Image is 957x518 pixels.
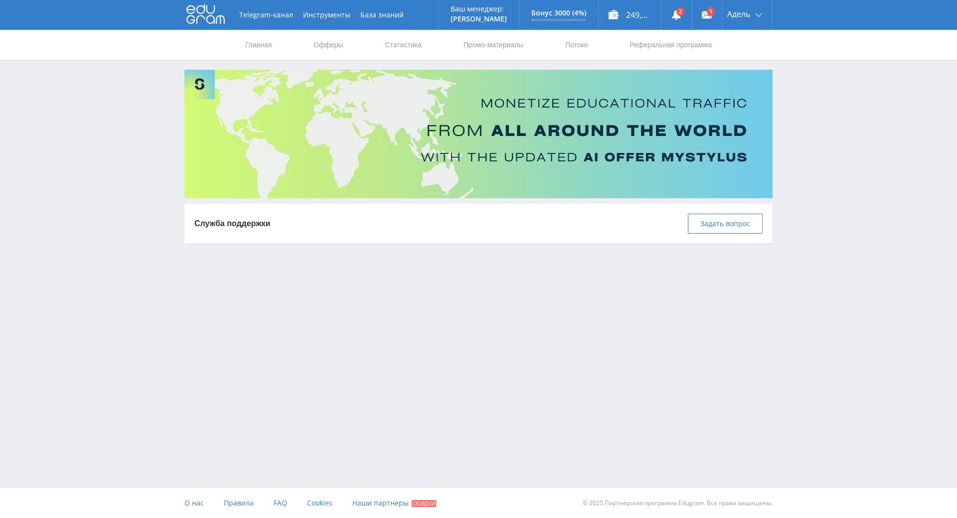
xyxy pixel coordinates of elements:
[313,30,344,60] a: Офферы
[274,488,287,518] a: FAQ
[451,5,507,13] p: Ваш менеджер:
[352,498,409,508] span: Наши партнеры
[629,30,713,60] a: Реферальная программа
[727,10,750,18] span: Адель
[184,498,204,508] span: О нас
[184,70,773,198] img: Banner
[307,488,332,518] a: Cookies
[564,30,589,60] a: Потоки
[700,220,750,228] span: Задать вопрос
[194,218,270,229] p: Служба поддержки
[244,30,273,60] a: Главная
[451,15,507,23] p: [PERSON_NAME]
[307,498,332,508] span: Cookies
[463,30,524,60] a: Промо-материалы
[274,498,287,508] span: FAQ
[224,488,254,518] a: Правила
[688,214,763,234] button: Задать вопрос
[224,498,254,508] span: Правила
[184,488,204,518] a: О нас
[352,488,436,518] a: Наши партнеры Скидки
[412,500,436,507] span: Скидки
[483,488,773,518] div: © 2025 Партнёрская программа Edugram. Все права защищены.
[384,30,423,60] a: Статистика
[531,9,586,17] p: Бонус 3000 (4%)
